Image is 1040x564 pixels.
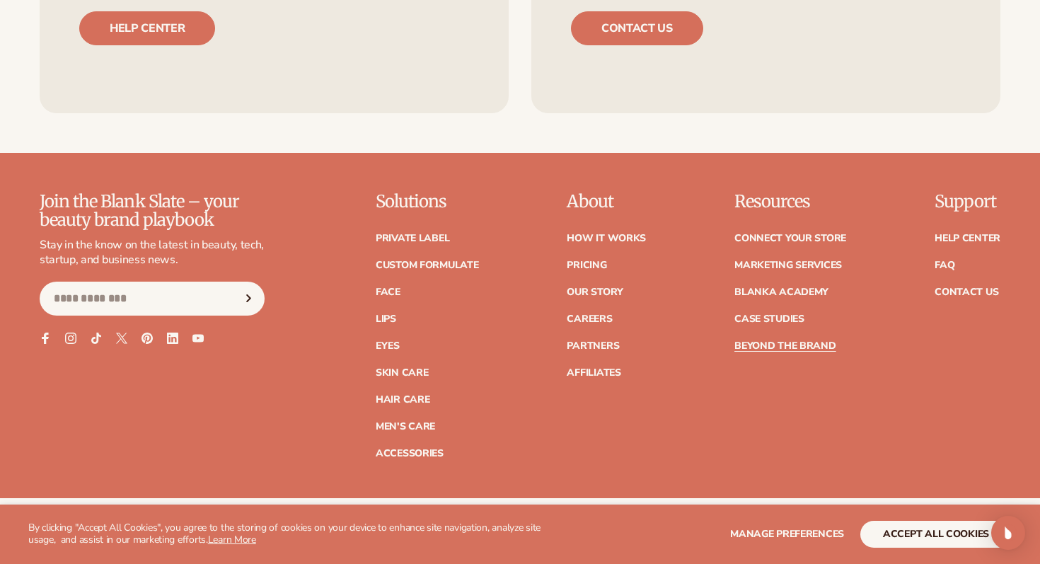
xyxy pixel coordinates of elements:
a: Help center [79,11,215,45]
button: Subscribe [233,282,264,316]
p: Resources [734,192,846,211]
span: Manage preferences [730,527,844,541]
p: Stay in the know on the latest in beauty, tech, startup, and business news. [40,238,265,267]
a: Contact Us [935,287,998,297]
a: Careers [567,314,612,324]
button: Manage preferences [730,521,844,548]
div: Open Intercom Messenger [991,516,1025,550]
a: Pricing [567,260,606,270]
a: Face [376,287,400,297]
a: Custom formulate [376,260,479,270]
a: Lips [376,314,396,324]
a: Connect your store [734,234,846,243]
button: accept all cookies [860,521,1012,548]
a: Accessories [376,449,444,459]
a: Contact us [571,11,703,45]
a: Case Studies [734,314,804,324]
a: Hair Care [376,395,429,405]
a: Private label [376,234,449,243]
p: Solutions [376,192,479,211]
a: Partners [567,341,619,351]
a: Affiliates [567,368,620,378]
a: Marketing services [734,260,842,270]
a: Beyond the brand [734,341,836,351]
p: Join the Blank Slate – your beauty brand playbook [40,192,265,230]
a: Eyes [376,341,400,351]
a: Blanka Academy [734,287,828,297]
p: Support [935,192,1000,211]
a: FAQ [935,260,954,270]
p: By clicking "Accept All Cookies", you agree to the storing of cookies on your device to enhance s... [28,522,553,546]
a: Men's Care [376,422,435,432]
a: Our Story [567,287,623,297]
a: Learn More [208,533,256,546]
a: Skin Care [376,368,428,378]
a: How It Works [567,234,646,243]
p: About [567,192,646,211]
a: Help Center [935,234,1000,243]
